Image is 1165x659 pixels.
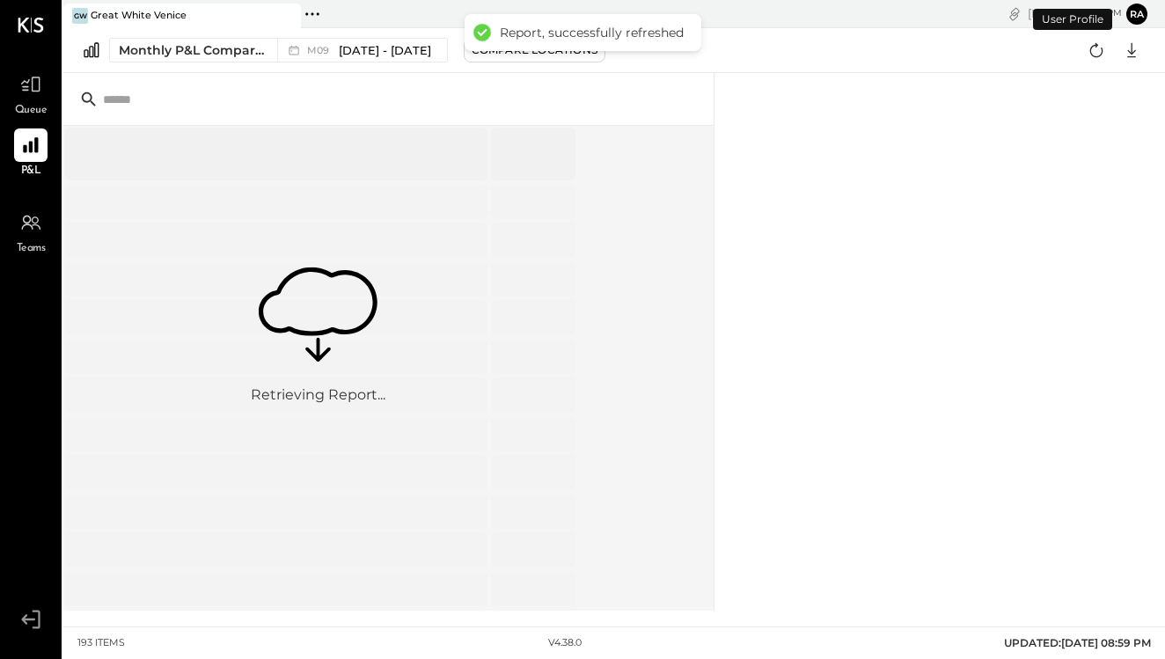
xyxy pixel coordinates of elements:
div: 193 items [77,636,125,650]
div: Great White Venice [91,9,187,23]
div: Retrieving Report... [251,386,385,406]
a: P&L [1,128,61,179]
span: [DATE] - [DATE] [339,42,431,59]
div: v 4.38.0 [548,636,582,650]
span: M09 [307,46,334,55]
div: User Profile [1033,9,1112,30]
a: Queue [1,68,61,119]
div: [DATE] [1028,5,1122,22]
span: Teams [17,241,46,257]
div: copy link [1006,4,1023,23]
button: ra [1126,4,1147,25]
div: Report, successfully refreshed [500,25,684,40]
span: P&L [21,164,41,179]
button: Compare Locations [464,38,605,62]
div: GW [72,8,88,24]
span: 8 : 59 [1069,5,1104,22]
a: Teams [1,206,61,257]
span: UPDATED: [DATE] 08:59 PM [1004,636,1151,649]
div: Monthly P&L Comparison [119,41,267,59]
span: pm [1107,7,1122,19]
button: Monthly P&L Comparison M09[DATE] - [DATE] [109,38,448,62]
span: Queue [15,103,48,119]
